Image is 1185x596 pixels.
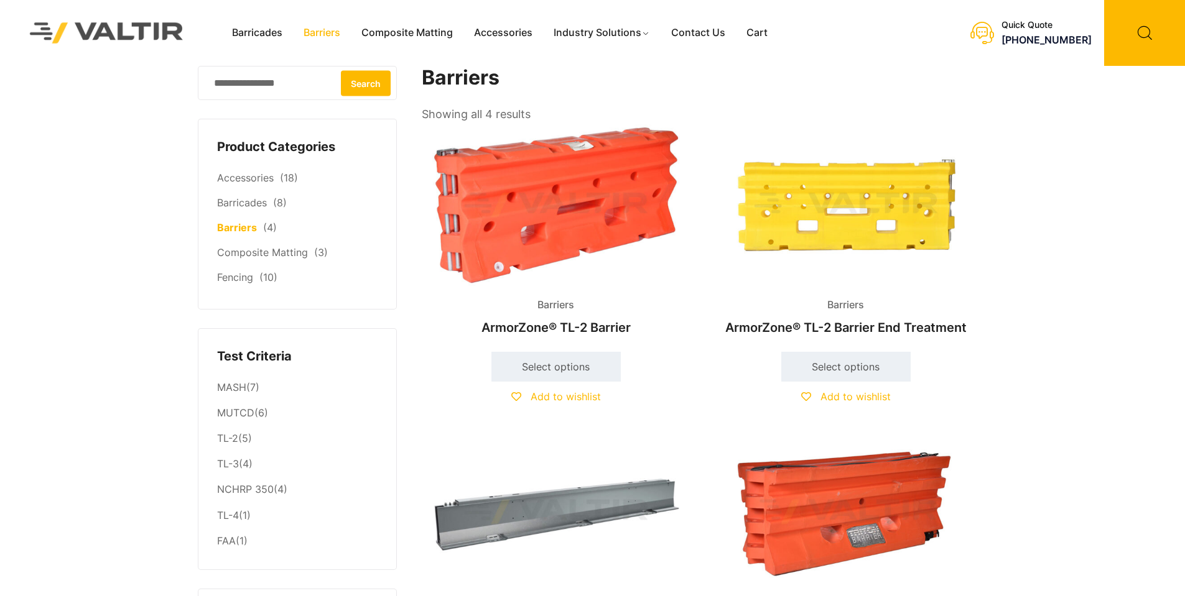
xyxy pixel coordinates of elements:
[1001,20,1092,30] div: Quick Quote
[712,124,980,341] a: BarriersArmorZone® TL-2 Barrier End Treatment
[217,509,239,521] a: TL-4
[543,24,661,42] a: Industry Solutions
[528,296,583,314] span: Barriers
[818,296,873,314] span: Barriers
[463,24,543,42] a: Accessories
[221,24,293,42] a: Barricades
[273,196,287,209] span: (8)
[314,246,328,259] span: (3)
[422,124,690,341] a: BarriersArmorZone® TL-2 Barrier
[217,271,253,283] a: Fencing
[217,426,378,452] li: (5)
[531,390,601,403] span: Add to wishlist
[351,24,463,42] a: Composite Matting
[661,24,736,42] a: Contact Us
[736,24,778,42] a: Cart
[781,352,911,382] a: Select options for “ArmorZone® TL-2 Barrier End Treatment”
[217,534,236,547] a: FAA
[217,138,378,157] h4: Product Categories
[217,457,239,470] a: TL-3
[217,246,308,259] a: Composite Matting
[217,452,378,477] li: (4)
[217,432,238,444] a: TL-2
[820,390,891,403] span: Add to wishlist
[217,503,378,528] li: (1)
[217,347,378,366] h4: Test Criteria
[491,352,621,382] a: Select options for “ArmorZone® TL-2 Barrier”
[712,314,980,341] h2: ArmorZone® TL-2 Barrier End Treatment
[263,221,277,234] span: (4)
[280,172,298,184] span: (18)
[1001,34,1092,46] a: [PHONE_NUMBER]
[217,483,274,495] a: NCHRP 350
[217,381,246,393] a: MASH
[422,314,690,341] h2: ArmorZone® TL-2 Barrier
[422,104,531,125] p: Showing all 4 results
[217,477,378,503] li: (4)
[511,390,601,403] a: Add to wishlist
[217,172,274,184] a: Accessories
[217,375,378,400] li: (7)
[801,390,891,403] a: Add to wishlist
[293,24,351,42] a: Barriers
[217,528,378,551] li: (1)
[217,406,254,419] a: MUTCD
[217,196,267,209] a: Barricades
[217,221,257,234] a: Barriers
[341,70,391,96] button: Search
[422,66,982,90] h1: Barriers
[259,271,277,283] span: (10)
[217,401,378,426] li: (6)
[14,6,200,59] img: Valtir Rentals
